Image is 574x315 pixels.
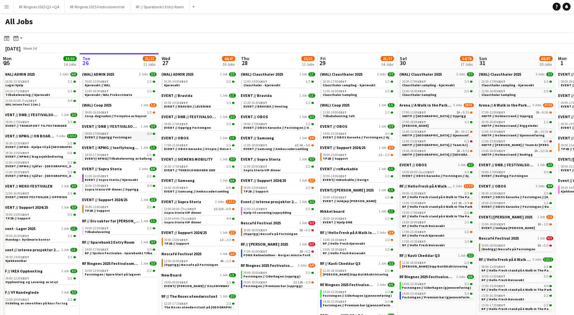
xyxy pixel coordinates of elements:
[320,72,363,77] span: (WAL) Clausthaler 2025
[482,114,533,118] span: AWITP // Holmestrand // Opprigg
[244,122,268,126] span: 09:00-17:00
[21,89,30,93] span: CEST
[402,93,437,97] span: Clausthaler Sampling
[463,111,469,114] span: 9/15
[70,72,77,76] span: 6/6
[85,89,155,97] a: 13:00-18:00CEST1/1Kjørevakt / WAL Frokostmøte
[402,120,473,127] a: 07:00-18:00CEST1/1[PERSON_NAME]
[227,80,231,83] span: 2/2
[67,134,77,138] span: 13/13
[320,145,395,150] a: EVENT // Support 2024/251 Job2/3
[320,72,395,77] a: (WAL) Clausthaler 20252 Jobs3/3
[385,132,390,135] span: 3/3
[3,112,77,117] a: EVENT // DNB // FESTIVALSOMMER 20251 Job3/3
[300,136,307,140] span: 1 Job
[241,114,315,119] a: EVENT // OBOS1 Job3/3
[85,131,155,139] a: 09:00-17:00CEST3/3EVENT // Opprigg Festningen
[418,89,426,93] span: CEST
[300,115,307,119] span: 1 Job
[21,120,30,124] span: CEST
[82,145,157,150] a: EVENT // KPMG // Innflytningsfest1 Job1/1
[546,72,553,76] span: 3/3
[259,143,268,147] span: CEST
[180,143,188,147] span: CEST
[402,111,473,114] div: •
[70,113,77,117] span: 3/3
[101,131,109,136] span: CEST
[82,72,115,77] span: (WAL) ADMIN 2025
[162,72,236,93] div: (WAL) ADMIN 20251 Job2/210:30-14:30CEST2/2Kjørevakt
[82,124,157,145] div: EVENT // DNB // FESTIVALSOMMER 20251 Job3/309:00-17:00CEST3/3EVENT // Opprigg Festningen
[464,103,474,107] span: 29/51
[244,143,314,151] a: 11:00-18:00CEST8I5A•5/6EVENT // Samsung // Ambassadørsamling
[482,83,534,87] span: Clausthaler sampling - kjørevakt
[68,120,73,124] span: 3/3
[388,72,395,76] span: 3/3
[418,79,426,84] span: CEST
[339,110,347,115] span: CEST
[21,141,30,145] span: CEST
[402,89,473,97] a: 11:00-16:00CEST2/2Clausthaler Sampling
[388,146,395,150] span: 2/3
[6,120,76,127] a: 09:00-17:00CEST3/3EVENT // TRANSPORT TIL FESTNINGEN
[6,123,67,128] span: EVENT // TRANSPORT TIL FESTNINGEN
[402,90,426,93] span: 11:00-16:00
[377,72,386,76] span: 2 Jobs
[244,125,320,130] span: EVENT // OBOS Karaoke // Festningen // Opprigg
[323,90,347,93] span: 11:00-16:00
[244,79,314,87] a: 11:00-14:00CEST1/1Clausthaler - kjørevakt
[320,124,348,129] span: EVENT // OBOS
[244,101,314,108] a: 13:30-16:30CEST1/1EVENT // BRAVIDA // Henting
[6,89,76,97] a: 14:15-17:15CEST1/1Tilbakelevering // Kjørevakt
[465,120,469,124] span: 1/1
[6,145,85,149] span: EVENT // KPMG - Hjelpe til på Gardemoen
[180,101,188,105] span: CEST
[241,93,272,98] span: EVENT // Bravida
[244,144,268,147] span: 11:00-18:00
[229,136,236,140] span: 1/1
[82,145,157,166] div: EVENT // KPMG // Innflytningsfest1 Job1/114:30-17:30CEST1/1EVENT// KPMG//Tilbakelevering av ballo...
[164,101,235,108] a: 10:30-14:30CEST1/1EVENT // BRAVIDA // LEVERING
[465,90,469,93] span: 2/2
[101,110,109,115] span: CEST
[227,122,231,126] span: 3/3
[68,99,73,103] span: 4/4
[497,110,506,115] span: CEST
[164,83,180,87] span: Kjørevakt
[536,72,545,76] span: 2 Jobs
[300,94,307,98] span: 1 Job
[162,114,236,135] div: EVENT // DNB // FESTIVALSOMMER 20251 Job3/309:00-17:00CEST3/3EVENT // Opprigg Festningen
[465,80,469,83] span: 1/1
[479,72,522,77] span: (WAL) Clausthaler 2025
[306,122,311,126] span: 3/3
[536,111,540,114] span: 3A
[229,115,236,119] span: 3/3
[130,0,190,13] button: RF // Sparebank1 Entry Room
[220,115,228,119] span: 1 Job
[162,114,219,119] span: EVENT // DNB // FESTIVALSOMMER 2025
[497,89,506,93] span: CEST
[85,80,109,83] span: 09:00-12:00
[482,139,552,147] a: 11:00-15:30CEST0/3AWITP // [PERSON_NAME] // Team DJ [PERSON_NAME]
[162,93,193,98] span: EVENT // Bravida
[385,111,390,114] span: 1/1
[220,136,228,140] span: 1 Job
[308,115,315,119] span: 3/3
[244,122,314,129] a: 09:00-17:00CEST3/3EVENT // OBOS Karaoke // Festningen // Opprigg
[323,89,393,97] a: 11:00-16:00CEST2/2Clausthaler Sampling
[402,143,493,147] span: AWITP // Kristiansand // Team DJ Walkie
[164,144,188,147] span: 17:00-21:00
[82,124,157,129] a: EVENT // DNB // FESTIVALSOMMER 20251 Job3/3
[323,132,347,135] span: 14:00-23:30
[229,94,236,98] span: 1/1
[241,93,315,98] a: EVENT // Bravida1 Job1/1
[3,72,77,112] div: (WAL) ADMIN 20253 Jobs6/610:00-13:30CEST1/1Lager hjelp14:15-17:15CEST1/1Tilbakelevering // Kjørev...
[3,72,35,77] span: (WAL) ADMIN 2025
[14,0,65,13] button: RF Ringnes 2025 Q3 +Q4
[402,80,426,83] span: 10:30-17:00
[402,83,455,87] span: Clausthaler sampling - kjørevakt
[6,79,76,87] a: 10:00-13:30CEST1/1Lager hjelp
[402,140,426,143] span: 11:00-15:30
[400,72,442,77] span: (WAL) Clausthaler 2025
[150,146,157,150] span: 1/1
